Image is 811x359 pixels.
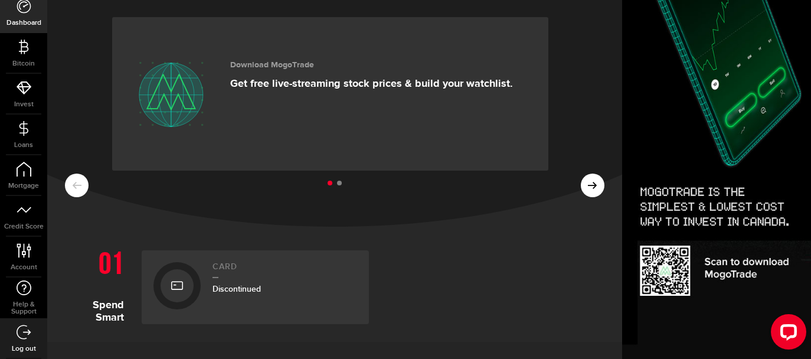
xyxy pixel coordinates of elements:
[230,60,513,70] h3: Download MogoTrade
[212,262,357,278] h2: Card
[142,250,369,324] a: CardDiscontinued
[230,77,513,90] p: Get free live-streaming stock prices & build your watchlist.
[212,284,261,294] span: Discontinued
[761,309,811,359] iframe: LiveChat chat widget
[112,17,548,171] a: Download MogoTrade Get free live-streaming stock prices & build your watchlist.
[65,244,133,324] h1: Spend Smart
